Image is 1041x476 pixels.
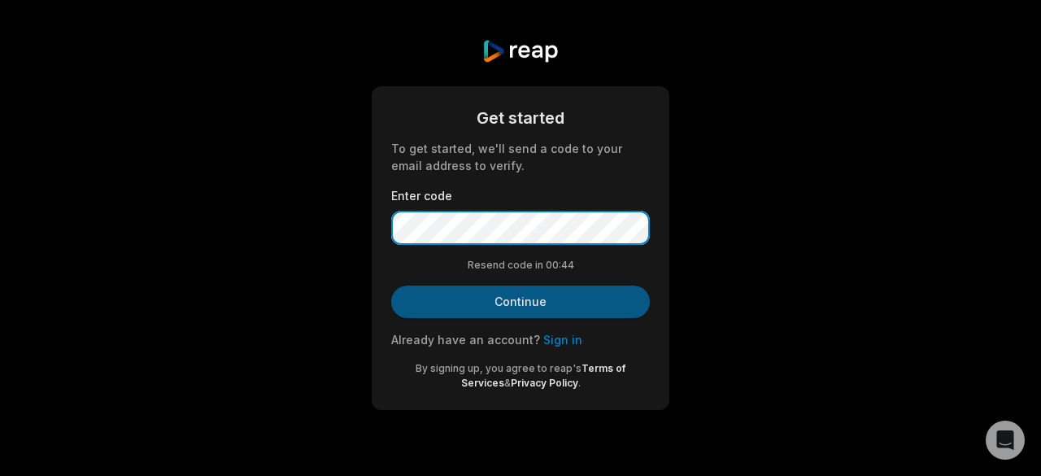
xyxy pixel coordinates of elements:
[511,377,578,389] a: Privacy Policy
[461,362,626,389] a: Terms of Services
[504,377,511,389] span: &
[391,286,650,318] button: Continue
[391,333,540,347] span: Already have an account?
[986,421,1025,460] div: Open Intercom Messenger
[481,39,559,63] img: reap
[391,140,650,174] div: To get started, we'll send a code to your email address to verify.
[416,362,581,374] span: By signing up, you agree to reap's
[391,187,650,204] label: Enter code
[391,106,650,130] div: Get started
[391,258,650,273] div: Resend code in 00:
[561,258,574,273] span: 44
[543,333,582,347] a: Sign in
[578,377,581,389] span: .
